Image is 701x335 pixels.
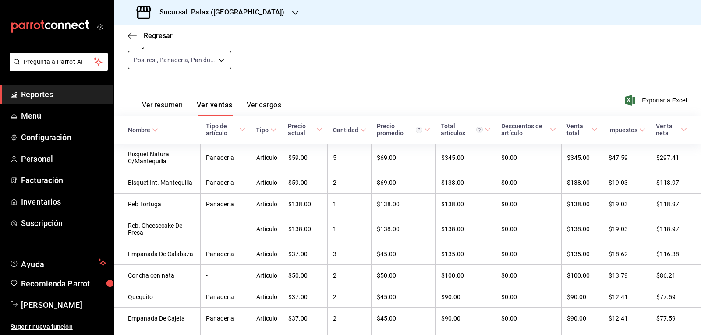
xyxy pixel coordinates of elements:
[21,278,106,289] span: Recomienda Parrot
[656,123,679,137] div: Venta neta
[283,194,328,215] td: $138.00
[372,265,435,286] td: $50.00
[441,123,483,137] div: Total artículos
[328,172,372,194] td: 2
[251,265,283,286] td: Artículo
[435,243,496,265] td: $135.00
[496,286,562,308] td: $0.00
[561,194,603,215] td: $138.00
[651,243,701,265] td: $116.38
[566,123,598,137] span: Venta total
[251,144,283,172] td: Artículo
[627,95,687,106] button: Exportar a Excel
[372,286,435,308] td: $45.00
[561,243,603,265] td: $135.00
[476,127,483,133] svg: El total artículos considera cambios de precios en los artículos así como costos adicionales por ...
[651,286,701,308] td: $77.59
[283,308,328,329] td: $37.00
[21,257,95,268] span: Ayuda
[251,243,283,265] td: Artículo
[651,194,701,215] td: $118.97
[333,127,358,134] div: Cantidad
[21,299,106,311] span: [PERSON_NAME]
[201,215,251,243] td: -
[114,144,201,172] td: Bisquet Natural C/Mantequilla
[377,123,430,137] span: Precio promedio
[561,215,603,243] td: $138.00
[21,131,106,143] span: Configuración
[134,56,215,64] span: Postres., Panaderia, Pan dulce, Postres
[372,194,435,215] td: $138.00
[142,101,281,116] div: navigation tabs
[152,7,285,18] h3: Sucursal: Palax ([GEOGRAPHIC_DATA])
[435,215,496,243] td: $138.00
[416,127,422,133] svg: Precio promedio = Total artículos / cantidad
[247,101,282,116] button: Ver cargos
[435,144,496,172] td: $345.00
[114,286,201,308] td: Quequito
[656,123,687,137] span: Venta neta
[372,243,435,265] td: $45.00
[561,286,603,308] td: $90.00
[6,63,108,73] a: Pregunta a Parrot AI
[11,322,106,331] span: Sugerir nueva función
[114,172,201,194] td: Bisquet Int. Mantequilla
[496,144,562,172] td: $0.00
[496,308,562,329] td: $0.00
[561,308,603,329] td: $90.00
[128,32,173,40] button: Regresar
[197,101,233,116] button: Ver ventas
[651,265,701,286] td: $86.21
[372,308,435,329] td: $45.00
[372,172,435,194] td: $69.00
[328,243,372,265] td: 3
[496,243,562,265] td: $0.00
[251,215,283,243] td: Artículo
[372,144,435,172] td: $69.00
[114,215,201,243] td: Reb. Cheesecake De Fresa
[333,127,366,134] span: Cantidad
[201,194,251,215] td: Panaderia
[114,308,201,329] td: Empanada De Cajeta
[501,123,556,137] span: Descuentos de artículo
[328,144,372,172] td: 5
[603,308,651,329] td: $12.41
[283,144,328,172] td: $59.00
[561,172,603,194] td: $138.00
[283,172,328,194] td: $59.00
[201,172,251,194] td: Panaderia
[283,243,328,265] td: $37.00
[21,217,106,229] span: Suscripción
[496,215,562,243] td: $0.00
[608,127,645,134] span: Impuestos
[128,127,158,134] span: Nombre
[608,127,637,134] div: Impuestos
[21,174,106,186] span: Facturación
[603,286,651,308] td: $12.41
[566,123,590,137] div: Venta total
[496,194,562,215] td: $0.00
[603,194,651,215] td: $19.03
[435,194,496,215] td: $138.00
[283,286,328,308] td: $37.00
[21,196,106,208] span: Inventarios
[142,101,183,116] button: Ver resumen
[251,286,283,308] td: Artículo
[328,286,372,308] td: 2
[328,215,372,243] td: 1
[651,215,701,243] td: $118.97
[114,243,201,265] td: Empanada De Calabaza
[144,32,173,40] span: Regresar
[201,265,251,286] td: -
[10,53,108,71] button: Pregunta a Parrot AI
[651,144,701,172] td: $297.41
[128,127,150,134] div: Nombre
[288,123,322,137] span: Precio actual
[21,110,106,122] span: Menú
[328,194,372,215] td: 1
[651,172,701,194] td: $118.97
[372,215,435,243] td: $138.00
[501,123,549,137] div: Descuentos de artículo
[21,153,106,165] span: Personal
[114,265,201,286] td: Concha con nata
